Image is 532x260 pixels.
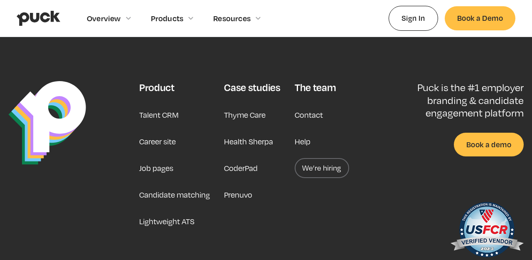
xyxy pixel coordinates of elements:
[224,185,252,205] a: Prenuvo
[224,105,266,125] a: Thyme Care
[139,81,175,94] div: Product
[8,81,86,165] img: Puck Logo
[213,14,251,23] div: Resources
[454,133,524,156] a: Book a demo
[139,211,195,231] a: Lightweight ATS
[295,105,323,125] a: Contact
[139,158,173,178] a: Job pages
[224,81,280,94] div: Case studies
[401,81,524,119] p: Puck is the #1 employer branding & candidate engagement platform
[139,105,179,125] a: Talent CRM
[224,131,273,151] a: Health Sherpa
[295,131,310,151] a: Help
[295,158,349,178] a: We’re hiring
[224,158,258,178] a: CoderPad
[87,14,121,23] div: Overview
[139,185,210,205] a: Candidate matching
[295,81,336,94] div: The team
[445,6,515,30] a: Book a Demo
[389,6,438,30] a: Sign In
[139,131,176,151] a: Career site
[151,14,184,23] div: Products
